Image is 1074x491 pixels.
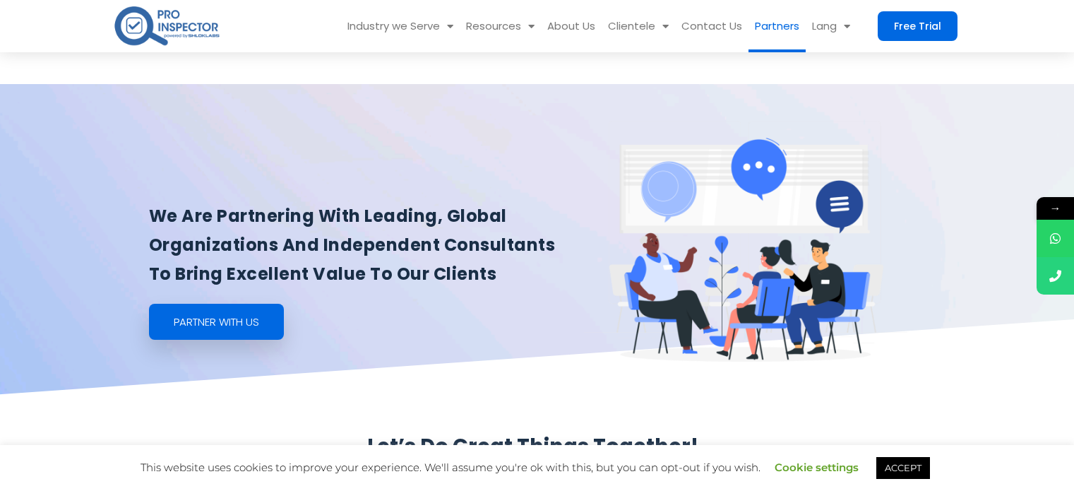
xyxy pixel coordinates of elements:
span: → [1037,197,1074,220]
a: Free Trial [878,11,957,41]
a: ACCEPT [876,457,930,479]
a: Cookie settings [775,461,859,474]
a: PARTNER WITH US [149,304,284,340]
h1: We are partnering with leading, global organizations and independent consultants to bring excelle... [149,202,567,288]
span: PARTNER WITH US [174,317,259,327]
span: This website uses cookies to improve your experience. We'll assume you're ok with this, but you c... [141,461,933,474]
img: pro-inspector-logo [113,4,221,48]
img: partners [584,121,907,362]
h2: Let’s Do Great Things Together! [189,437,878,456]
span: Free Trial [894,21,941,31]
